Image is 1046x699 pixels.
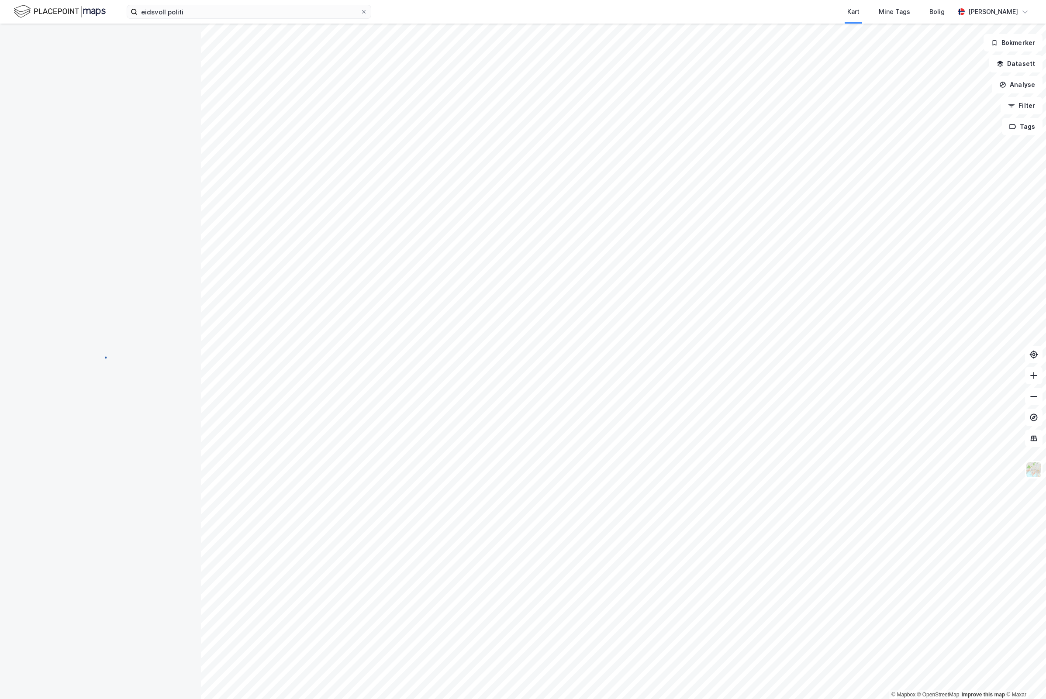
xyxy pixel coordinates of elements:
[93,349,107,363] img: spinner.a6d8c91a73a9ac5275cf975e30b51cfb.svg
[992,76,1043,93] button: Analyse
[14,4,106,19] img: logo.f888ab2527a4732fd821a326f86c7f29.svg
[984,34,1043,52] button: Bokmerker
[968,7,1018,17] div: [PERSON_NAME]
[891,692,915,698] a: Mapbox
[1002,657,1046,699] iframe: Chat Widget
[929,7,945,17] div: Bolig
[989,55,1043,72] button: Datasett
[847,7,860,17] div: Kart
[917,692,960,698] a: OpenStreetMap
[962,692,1005,698] a: Improve this map
[879,7,910,17] div: Mine Tags
[1002,657,1046,699] div: Kontrollprogram for chat
[1002,118,1043,135] button: Tags
[1025,461,1042,478] img: Z
[138,5,360,18] input: Søk på adresse, matrikkel, gårdeiere, leietakere eller personer
[1001,97,1043,114] button: Filter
